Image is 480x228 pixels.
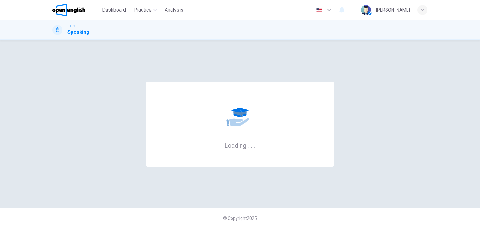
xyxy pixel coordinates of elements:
h1: Speaking [67,28,89,36]
div: [PERSON_NAME] [376,6,410,14]
span: IELTS [67,24,75,28]
button: Practice [131,4,160,16]
img: OpenEnglish logo [52,4,85,16]
h6: Loading [224,141,256,149]
span: © Copyright 2025 [223,216,257,221]
button: Analysis [162,4,186,16]
img: Profile picture [361,5,371,15]
button: Dashboard [100,4,128,16]
h6: . [250,140,252,150]
span: Practice [133,6,152,14]
h6: . [247,140,249,150]
h6: . [253,140,256,150]
img: en [315,8,323,12]
span: Analysis [165,6,183,14]
span: Dashboard [102,6,126,14]
a: OpenEnglish logo [52,4,100,16]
